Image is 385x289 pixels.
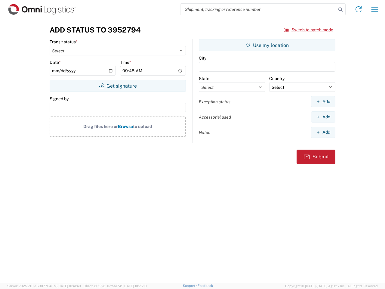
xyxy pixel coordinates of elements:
[133,124,152,129] span: to upload
[269,76,285,81] label: Country
[297,150,335,164] button: Submit
[84,284,147,288] span: Client: 2025.21.0-faee749
[199,99,230,104] label: Exception status
[284,25,333,35] button: Switch to batch mode
[57,284,81,288] span: [DATE] 10:41:40
[199,114,231,120] label: Accessorial used
[285,283,378,289] span: Copyright © [DATE]-[DATE] Agistix Inc., All Rights Reserved
[199,76,209,81] label: State
[7,284,81,288] span: Server: 2025.21.0-c63077040a8
[198,284,213,287] a: Feedback
[50,60,61,65] label: Date
[180,4,336,15] input: Shipment, tracking or reference number
[199,55,206,61] label: City
[311,111,335,123] button: Add
[50,80,186,92] button: Get signature
[311,96,335,107] button: Add
[50,26,141,34] h3: Add Status to 3952794
[183,284,198,287] a: Support
[311,127,335,138] button: Add
[83,124,118,129] span: Drag files here or
[199,130,210,135] label: Notes
[199,39,335,51] button: Use my location
[123,284,147,288] span: [DATE] 10:25:10
[50,96,69,101] label: Signed by
[50,39,78,45] label: Transit status
[118,124,133,129] span: Browse
[120,60,131,65] label: Time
